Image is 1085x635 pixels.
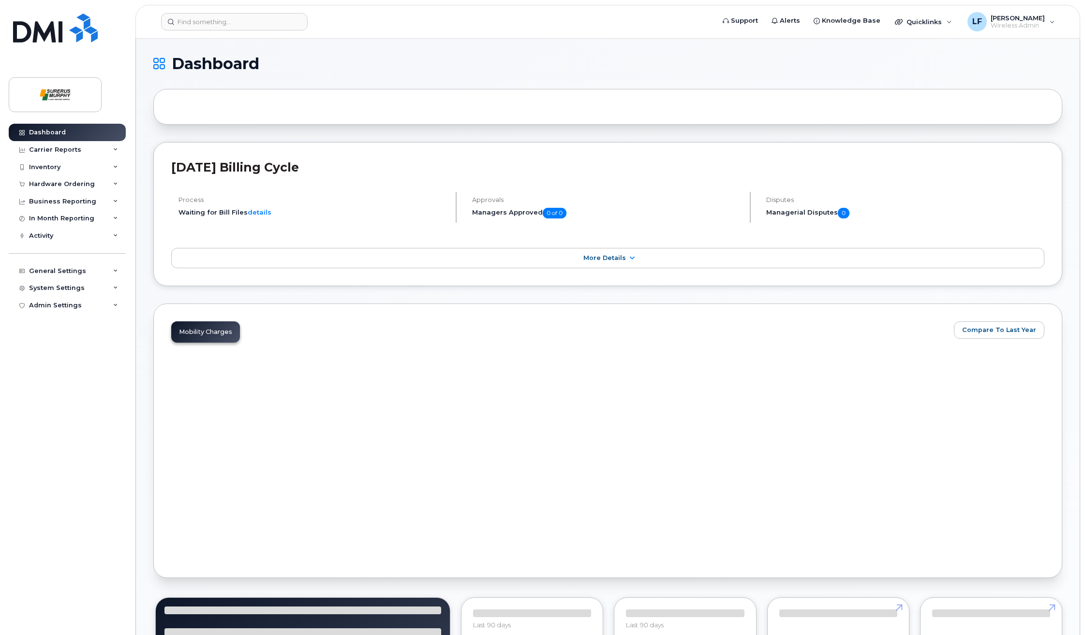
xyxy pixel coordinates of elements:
[543,208,566,218] span: 0 of 0
[178,208,447,217] li: Waiting for Bill Files
[626,621,664,629] span: Last 90 days
[473,621,511,629] span: Last 90 days
[172,57,259,71] span: Dashboard
[838,208,849,218] span: 0
[472,208,741,218] h5: Managers Approved
[248,208,271,216] a: details
[171,160,1044,174] h2: [DATE] Billing Cycle
[583,254,626,261] span: More Details
[178,196,447,203] h4: Process
[766,208,1044,218] h5: Managerial Disputes
[954,321,1044,339] button: Compare To Last Year
[472,196,741,203] h4: Approvals
[766,196,1044,203] h4: Disputes
[962,325,1036,334] span: Compare To Last Year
